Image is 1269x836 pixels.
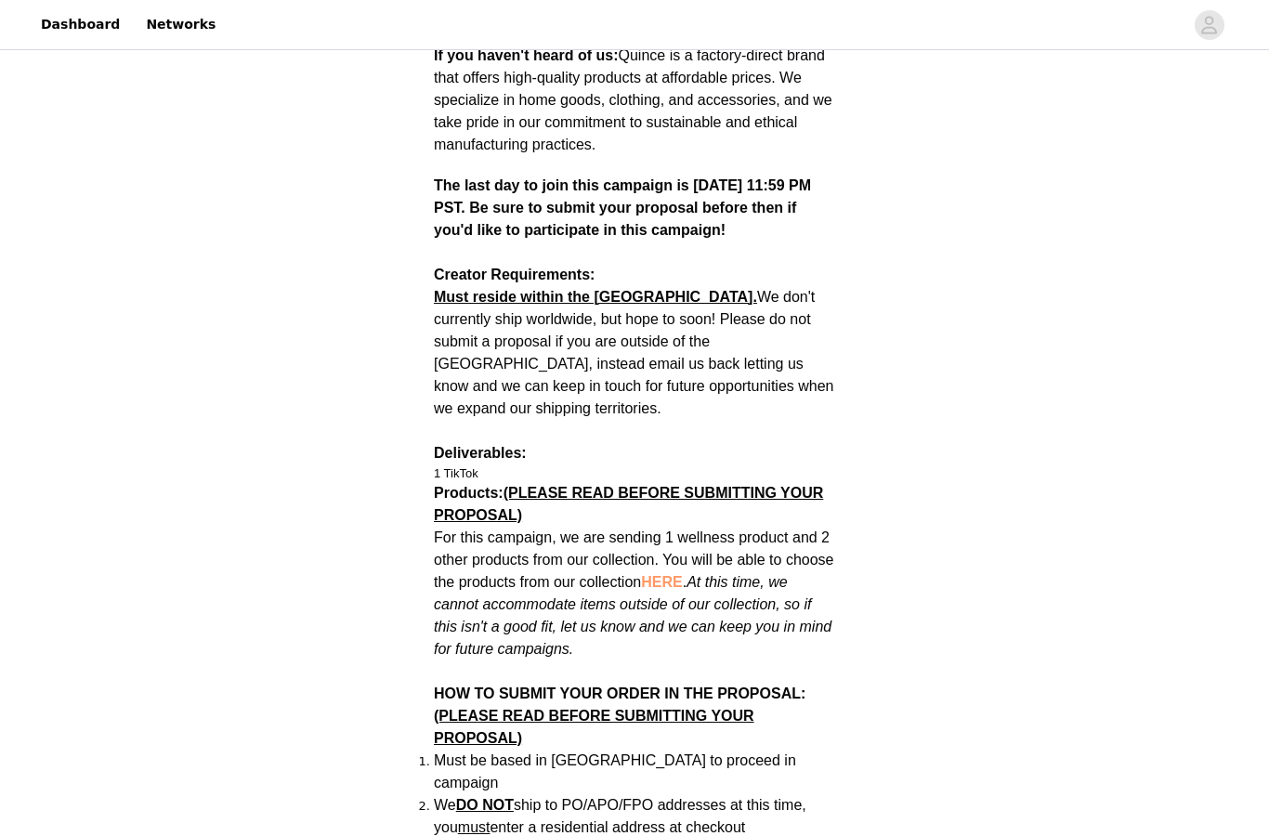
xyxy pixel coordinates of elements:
strong: If you haven't heard of us: [434,48,619,64]
span: We ship to PO/APO/FPO addresses at this time, you enter a residential address at checkout [434,798,806,836]
a: HERE [641,575,682,591]
a: Networks [135,4,227,46]
div: avatar [1200,10,1218,40]
span: must [458,820,491,836]
strong: The last day to join this campaign is [DATE] 11:59 PM PST. Be sure to submit your proposal before... [434,178,811,239]
strong: HOW TO SUBMIT YOUR ORDER IN THE PROPOSAL: [434,686,805,747]
strong: Deliverables: [434,446,527,462]
span: Quince is a factory-direct brand that offers high-quality products at affordable prices. We speci... [434,48,832,153]
strong: DO NOT [456,798,514,814]
span: 1 TikTok [434,467,478,481]
span: (PLEASE READ BEFORE SUBMITTING YOUR PROPOSAL) [434,486,823,524]
span: For this campaign, we are sending 1 wellness product and 2 other products from our collection. Yo... [434,530,833,658]
strong: Products: [434,486,823,524]
span: (PLEASE READ BEFORE SUBMITTING YOUR PROPOSAL) [434,709,754,747]
a: Dashboard [30,4,131,46]
strong: Must reside within the [GEOGRAPHIC_DATA]. [434,290,757,306]
span: We don't currently ship worldwide, but hope to soon! Please do not submit a proposal if you are o... [434,290,834,417]
strong: Creator Requirements: [434,268,595,283]
span: Must be based in [GEOGRAPHIC_DATA] to proceed in campaign [434,753,796,791]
